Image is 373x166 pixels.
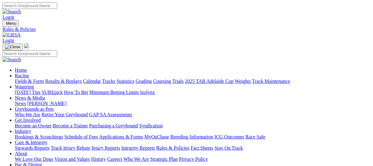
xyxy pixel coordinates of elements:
a: Track Maintenance [252,79,290,84]
a: Syndication [139,123,163,128]
img: GRSA [2,32,21,38]
a: How To Bet [64,90,88,95]
a: Privacy Policy [179,156,208,162]
a: Home [15,67,27,73]
button: Toggle navigation [2,20,19,27]
a: Tracks [102,79,115,84]
a: News [15,101,26,106]
a: Become an Owner [15,123,52,128]
a: Calendar [83,79,101,84]
a: 2025 TAB Adelaide Cup [185,79,234,84]
a: Get Involved [15,117,41,123]
a: Isolynx [140,90,155,95]
a: Login [2,38,14,43]
a: [DATE] Tips [15,90,40,95]
a: Applications & Forms [99,134,143,139]
div: Wagering [15,90,371,95]
a: Breeding Information [170,134,213,139]
div: Care & Integrity [15,145,371,151]
a: ICG Outcomes [214,134,244,139]
a: Integrity Reports [121,145,155,151]
input: Search [2,50,57,57]
span: Menu [6,21,16,26]
a: Coursing [153,79,171,84]
img: Search [2,57,21,62]
a: Rules & Policies [156,145,189,151]
a: Minimum Betting Limits [89,90,139,95]
img: Search [2,9,21,15]
a: Injury Reports [91,145,120,151]
a: Stewards Reports [15,145,49,151]
a: Trials [172,79,184,84]
div: Industry [15,134,371,140]
a: Schedule of Fees [64,134,98,139]
a: Stay On Track [214,145,243,151]
a: Fact Sheets [191,145,213,151]
a: Industry [15,129,31,134]
a: News & Media [15,95,45,100]
input: Search [2,2,57,9]
a: Who We Are [123,156,149,162]
a: Results & Replays [45,79,82,84]
a: Weights [235,79,251,84]
a: Wagering [15,84,34,89]
a: Login [2,15,14,20]
a: Strategic Plan [150,156,178,162]
a: Become a Trainer [53,123,88,128]
a: Statistics [117,79,135,84]
a: GAP SA Assessments [89,112,132,117]
div: Racing [15,79,371,84]
button: Toggle navigation [2,44,23,50]
a: Bookings & Scratchings [15,134,63,139]
a: History [91,156,106,162]
div: Greyhounds as Pets [15,112,371,117]
img: Close [5,45,20,49]
a: [PERSON_NAME] [27,101,66,106]
img: logo-grsa-white.png [24,43,29,48]
a: Rules & Policies [2,27,371,32]
a: Careers [107,156,122,162]
div: About [15,156,371,162]
a: SUREpick [42,90,63,95]
a: Fields & Form [15,79,44,84]
a: Race Safe [245,134,265,139]
div: News & Media [15,101,371,106]
div: Get Involved [15,123,371,129]
a: We Love Our Dogs [15,156,53,162]
a: Track Injury Rebate [51,145,90,151]
a: Grading [136,79,152,84]
a: About [15,151,27,156]
a: Racing [15,73,29,78]
a: Care & Integrity [15,140,48,145]
a: Greyhounds as Pets [15,106,54,112]
a: MyOzChase [144,134,169,139]
a: Retire Your Greyhound [42,112,88,117]
a: Vision and Values [54,156,90,162]
a: Purchasing a Greyhound [89,123,138,128]
a: Who We Are [15,112,40,117]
